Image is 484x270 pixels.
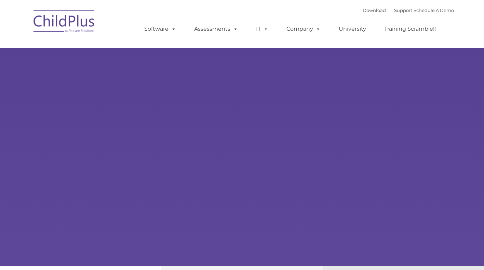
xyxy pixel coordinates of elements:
[30,5,98,40] img: ChildPlus by Procare Solutions
[377,22,443,36] a: Training Scramble!!
[363,8,386,13] a: Download
[332,22,373,36] a: University
[280,22,327,36] a: Company
[394,8,412,13] a: Support
[414,8,454,13] a: Schedule A Demo
[363,8,454,13] font: |
[187,22,245,36] a: Assessments
[249,22,275,36] a: IT
[137,22,183,36] a: Software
